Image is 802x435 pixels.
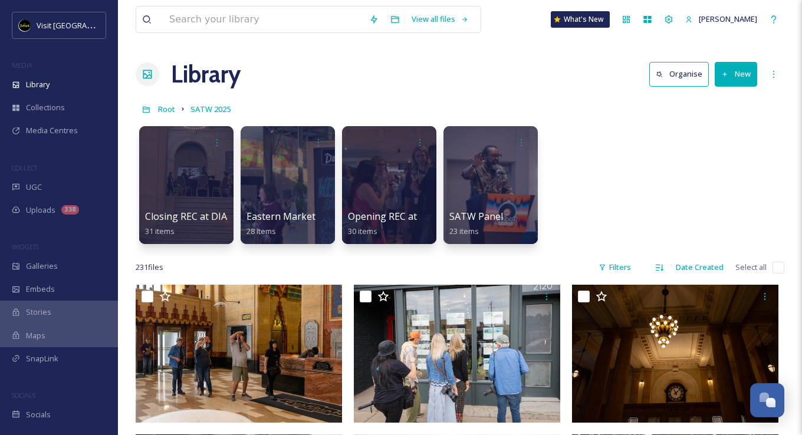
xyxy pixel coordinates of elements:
[145,210,227,223] span: Closing REC at DIA
[26,284,55,295] span: Embeds
[26,182,42,193] span: UGC
[449,210,503,223] span: SATW Panel
[26,330,45,341] span: Maps
[136,262,163,273] span: 231 file s
[26,409,51,420] span: Socials
[19,19,31,31] img: VISIT%20DETROIT%20LOGO%20-%20BLACK%20BACKGROUND.png
[348,211,495,236] a: Opening REC at [PERSON_NAME]30 items
[26,79,50,90] span: Library
[37,19,128,31] span: Visit [GEOGRAPHIC_DATA]
[715,62,757,86] button: New
[26,205,55,216] span: Uploads
[136,285,342,423] img: ext_1758471676.178738_cfalsettiphoto@gmail.com-IMG_9181.jpg
[593,256,637,279] div: Filters
[26,261,58,272] span: Galleries
[26,125,78,136] span: Media Centres
[735,262,767,273] span: Select all
[61,205,79,215] div: 338
[699,14,757,24] span: [PERSON_NAME]
[551,11,610,28] a: What's New
[158,104,175,114] span: Root
[190,104,231,114] span: SATW 2025
[246,210,361,223] span: Eastern Market Activation
[26,353,58,364] span: SnapLink
[158,102,175,116] a: Root
[163,6,363,32] input: Search your library
[348,226,377,236] span: 30 items
[171,57,241,92] a: Library
[12,391,35,400] span: SOCIALS
[572,285,778,423] img: ext_1758471675.800351_cfalsettiphoto@gmail.com-IMG_9171.jpg
[26,307,51,318] span: Stories
[246,226,276,236] span: 28 items
[670,256,729,279] div: Date Created
[12,61,32,70] span: MEDIA
[679,8,763,31] a: [PERSON_NAME]
[449,226,479,236] span: 23 items
[190,102,231,116] a: SATW 2025
[12,242,39,251] span: WIDGETS
[354,285,560,423] img: ext_1758471676.034285_cfalsettiphoto@gmail.com-IMG_9173.jpg
[649,62,709,86] button: Organise
[12,163,37,172] span: COLLECT
[246,211,361,236] a: Eastern Market Activation28 items
[750,383,784,417] button: Open Chat
[145,226,175,236] span: 31 items
[348,210,495,223] span: Opening REC at [PERSON_NAME]
[145,211,227,236] a: Closing REC at DIA31 items
[26,102,65,113] span: Collections
[406,8,475,31] a: View all files
[449,211,503,236] a: SATW Panel23 items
